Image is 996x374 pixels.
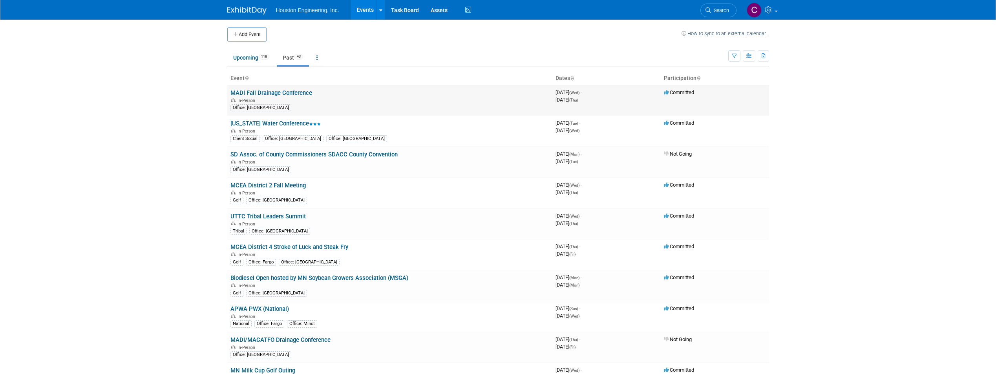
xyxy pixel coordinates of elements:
a: MADI Fall Drainage Conference [230,89,312,96]
div: Tribal [230,228,247,235]
img: In-Person Event [231,129,236,133]
button: Add Event [227,27,267,42]
span: - [579,305,580,311]
span: (Thu) [569,245,578,249]
a: MCEA District 2 Fall Meeting [230,182,306,189]
span: [DATE] [556,282,579,288]
img: In-Person Event [231,314,236,318]
span: 43 [294,54,303,60]
span: Committed [664,182,694,188]
span: (Wed) [569,314,579,318]
span: [DATE] [556,189,578,195]
a: Sort by Participation Type [696,75,700,81]
span: (Thu) [569,221,578,226]
a: APWA PWX (National) [230,305,289,312]
span: In-Person [238,221,258,227]
span: (Mon) [569,152,579,156]
div: Office: [GEOGRAPHIC_DATA] [246,197,307,204]
div: Office: Minot [287,320,317,327]
span: (Wed) [569,183,579,187]
img: In-Person Event [231,283,236,287]
span: (Mon) [569,276,579,280]
img: In-Person Event [231,345,236,349]
span: [DATE] [556,89,582,95]
span: Committed [664,120,694,126]
span: (Wed) [569,129,579,133]
span: (Tue) [569,121,578,125]
span: (Thu) [569,338,578,342]
span: - [581,151,582,157]
div: Office: [GEOGRAPHIC_DATA] [230,166,291,173]
span: - [579,120,580,126]
span: Committed [664,213,694,219]
div: Office: [GEOGRAPHIC_DATA] [246,290,307,297]
div: Office: Fargo [246,259,276,266]
span: - [581,89,582,95]
span: [DATE] [556,213,582,219]
span: [DATE] [556,127,579,133]
span: In-Person [238,252,258,257]
span: - [581,213,582,219]
a: MN Milk Cup Golf Outing [230,367,295,374]
img: In-Person Event [231,221,236,225]
div: Golf [230,197,243,204]
span: Committed [664,274,694,280]
span: - [579,336,580,342]
span: [DATE] [556,305,580,311]
div: Office: [GEOGRAPHIC_DATA] [263,135,323,142]
span: [DATE] [556,120,580,126]
span: - [581,182,582,188]
span: - [581,367,582,373]
a: [US_STATE] Water Conference [230,120,321,127]
span: - [579,243,580,249]
a: Past43 [277,50,309,65]
a: Sort by Event Name [245,75,249,81]
span: In-Person [238,314,258,319]
span: [DATE] [556,274,582,280]
th: Dates [552,72,661,85]
span: (Wed) [569,91,579,95]
span: (Fri) [569,345,576,349]
span: Committed [664,243,694,249]
a: Biodiesel Open hosted by MN Soybean Growers Association (MSGA) [230,274,408,281]
span: [DATE] [556,151,582,157]
span: [DATE] [556,97,578,103]
div: Golf [230,259,243,266]
span: [DATE] [556,182,582,188]
div: National [230,320,252,327]
div: Office: [GEOGRAPHIC_DATA] [230,351,291,358]
div: Office: [GEOGRAPHIC_DATA] [230,104,291,111]
span: Houston Engineering, Inc. [276,7,339,13]
img: In-Person Event [231,160,236,163]
span: [DATE] [556,220,578,226]
span: In-Person [238,191,258,196]
a: Sort by Start Date [570,75,574,81]
span: Search [711,7,729,13]
div: Office: [GEOGRAPHIC_DATA] [249,228,310,235]
img: In-Person Event [231,98,236,102]
span: [DATE] [556,313,579,319]
div: Office: [GEOGRAPHIC_DATA] [279,259,340,266]
span: (Wed) [569,368,579,372]
a: Search [700,4,736,17]
img: In-Person Event [231,191,236,194]
span: In-Person [238,160,258,165]
span: - [581,274,582,280]
div: Office: Fargo [254,320,284,327]
span: (Tue) [569,160,578,164]
img: In-Person Event [231,252,236,256]
span: 118 [259,54,269,60]
span: [DATE] [556,367,582,373]
span: [DATE] [556,251,576,257]
a: Upcoming118 [227,50,275,65]
span: In-Person [238,345,258,350]
a: How to sync to an external calendar... [682,31,769,36]
img: ExhibitDay [227,7,267,15]
span: [DATE] [556,336,580,342]
span: Not Going [664,151,692,157]
div: Client Social [230,135,260,142]
a: UTTC Tribal Leaders Summit [230,213,306,220]
span: Committed [664,367,694,373]
span: (Mon) [569,283,579,287]
span: Committed [664,89,694,95]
